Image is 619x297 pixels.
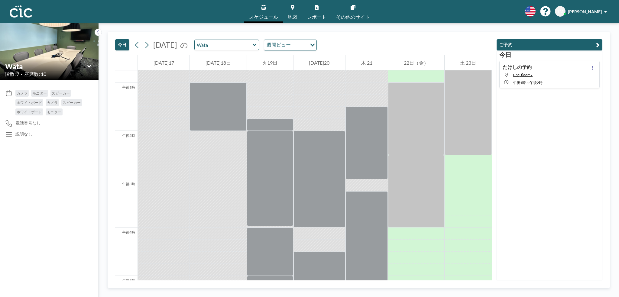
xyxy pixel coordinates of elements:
[568,9,602,14] font: [PERSON_NAME]
[180,40,188,49] font: の
[153,40,177,49] font: [DATE]
[206,60,231,66] font: [DATE]18日
[15,120,41,125] font: 電話番号なし
[293,41,306,49] input: オプションを検索
[557,9,563,14] font: TM
[404,60,429,66] font: 22日（金）
[460,60,476,66] font: 土 23日
[122,182,135,186] font: 午後3時
[264,40,316,50] div: オプションを検索
[32,91,47,95] font: モニター
[47,110,61,114] font: モニター
[503,64,532,70] font: たけしの予約
[262,60,277,66] font: 火19日
[47,100,58,105] font: カメラ
[17,110,42,114] font: ホワイトボード
[513,80,526,85] font: 午後1時
[122,278,135,283] font: 午後5時
[122,133,135,138] font: 午後2時
[513,73,533,77] span: 7階
[122,230,135,234] font: 午後4時
[52,91,70,95] font: スピーカー
[122,85,135,89] font: 午後1時
[21,72,23,76] font: •
[118,42,127,47] font: 今日
[15,131,32,137] font: 説明なし
[5,71,19,77] font: 階数: 7
[499,51,511,58] font: 今日
[307,14,326,20] font: レポート
[63,100,81,105] font: スピーカー
[10,5,32,18] img: 組織ロゴ
[526,80,530,85] font: ～
[249,14,278,20] font: スケジュール
[530,80,543,85] font: 午後2時
[24,71,46,77] font: 座席数: 10
[288,14,297,20] font: 地図
[267,42,291,47] font: 週間ビュー
[309,60,329,66] font: [DATE]20
[115,39,129,50] button: 今日
[17,91,28,95] font: カメラ
[17,100,42,105] font: ホワイトボード
[497,39,602,50] button: ご予約
[154,60,174,66] font: [DATE]17
[195,40,253,50] input: ワタ
[499,42,512,47] font: ご予約
[361,60,372,66] font: 木 21
[336,14,370,20] font: その他のサイト
[5,62,87,71] input: ワタ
